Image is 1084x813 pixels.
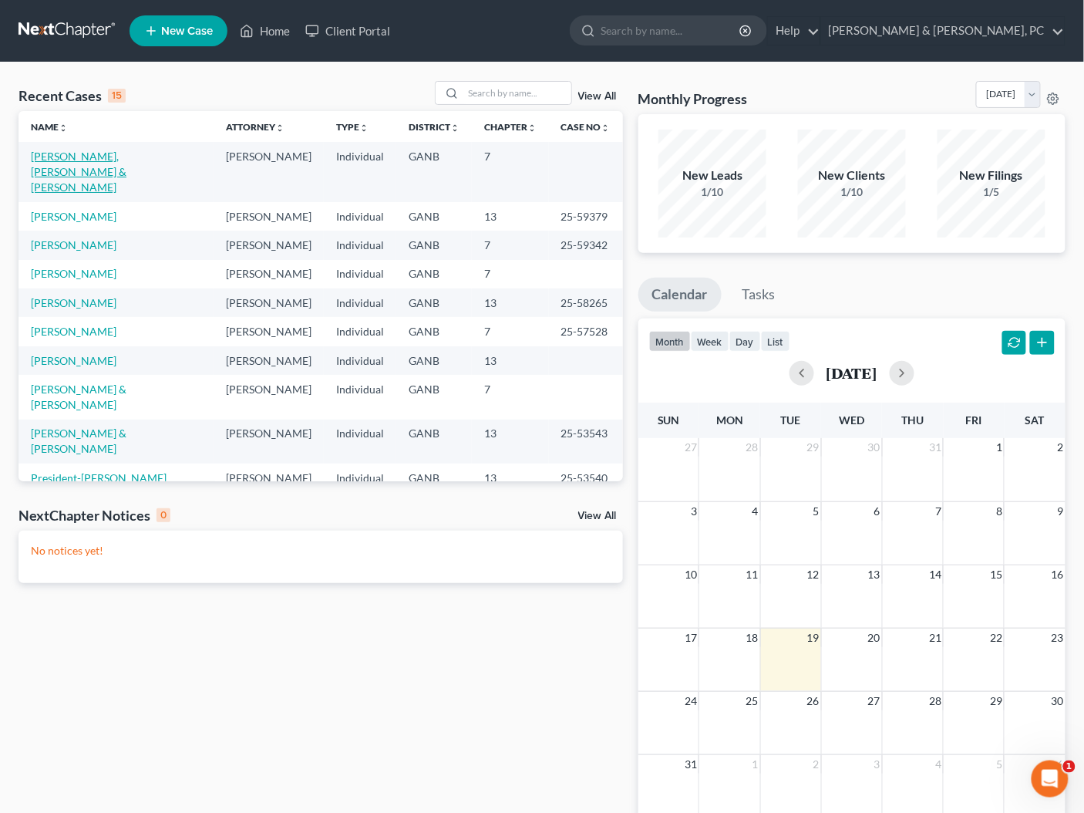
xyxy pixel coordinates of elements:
i: unfold_more [275,123,284,133]
span: 31 [683,755,699,774]
td: 7 [472,260,549,288]
td: GANB [396,317,472,346]
a: View All [578,511,617,521]
a: [PERSON_NAME] [31,296,116,309]
span: 6 [873,502,882,521]
span: 20 [867,629,882,647]
span: 6 [1056,755,1065,774]
span: 29 [988,692,1004,710]
td: Individual [324,142,396,201]
span: Mon [716,413,743,427]
span: 25 [745,692,760,710]
div: NextChapter Notices [19,506,170,525]
a: Case Nounfold_more [561,121,611,133]
td: [PERSON_NAME] [214,231,324,259]
div: 15 [108,89,126,103]
i: unfold_more [527,123,537,133]
span: Tue [781,413,801,427]
span: 19 [806,629,821,647]
td: 25-58265 [549,288,623,317]
div: 1/10 [658,184,766,200]
span: 15 [988,565,1004,584]
a: President-[PERSON_NAME] [31,471,167,484]
a: Client Portal [298,17,398,45]
a: [PERSON_NAME] [31,354,116,367]
a: Calendar [638,278,722,312]
span: 4 [934,755,943,774]
div: 1/5 [938,184,1045,200]
span: 21 [927,629,943,647]
span: Wed [839,413,864,427]
td: 13 [472,202,549,231]
a: Help [768,17,820,45]
span: 27 [867,692,882,710]
a: Attorneyunfold_more [226,121,284,133]
span: 17 [683,629,699,647]
td: GANB [396,231,472,259]
td: 13 [472,346,549,375]
td: Individual [324,202,396,231]
td: 7 [472,142,549,201]
a: View All [578,91,617,102]
td: Individual [324,260,396,288]
td: GANB [396,420,472,464]
span: 27 [683,438,699,457]
div: New Leads [658,167,766,184]
td: GANB [396,142,472,201]
a: [PERSON_NAME], [PERSON_NAME] & [PERSON_NAME] [31,150,126,194]
h2: [DATE] [826,365,877,381]
td: 25-59342 [549,231,623,259]
a: Districtunfold_more [409,121,460,133]
td: 25-57528 [549,317,623,346]
span: 5 [995,755,1004,774]
span: 12 [806,565,821,584]
td: [PERSON_NAME] [214,142,324,201]
span: 30 [1050,692,1065,710]
span: New Case [161,25,213,37]
span: 22 [988,629,1004,647]
td: [PERSON_NAME] [214,260,324,288]
a: [PERSON_NAME] & [PERSON_NAME] [31,383,126,411]
i: unfold_more [601,123,611,133]
input: Search by name... [463,82,571,104]
i: unfold_more [450,123,460,133]
td: [PERSON_NAME] [214,317,324,346]
a: [PERSON_NAME] [31,238,116,251]
a: Typeunfold_more [336,121,369,133]
span: 16 [1050,565,1065,584]
input: Search by name... [601,16,742,45]
a: [PERSON_NAME] [31,210,116,223]
div: 0 [157,508,170,522]
td: Individual [324,375,396,419]
td: 13 [472,464,549,492]
span: Sun [658,413,680,427]
td: Individual [324,231,396,259]
span: 3 [873,755,882,774]
a: [PERSON_NAME] & [PERSON_NAME] [31,427,126,455]
td: 7 [472,317,549,346]
td: Individual [324,464,396,492]
iframe: Intercom live chat [1032,761,1069,798]
span: 29 [806,438,821,457]
td: [PERSON_NAME] [214,202,324,231]
i: unfold_more [59,123,68,133]
td: GANB [396,202,472,231]
span: 3 [689,502,699,521]
span: 9 [1056,502,1065,521]
a: [PERSON_NAME] [31,325,116,338]
td: 7 [472,375,549,419]
span: 1 [1063,761,1076,773]
span: 28 [745,438,760,457]
td: [PERSON_NAME] [214,464,324,492]
span: 2 [812,755,821,774]
span: Sat [1025,413,1045,427]
span: 31 [927,438,943,457]
span: 8 [995,502,1004,521]
button: month [649,331,691,352]
td: 13 [472,288,549,317]
span: 30 [867,438,882,457]
span: 23 [1050,629,1065,647]
td: GANB [396,288,472,317]
button: week [691,331,729,352]
div: New Filings [938,167,1045,184]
